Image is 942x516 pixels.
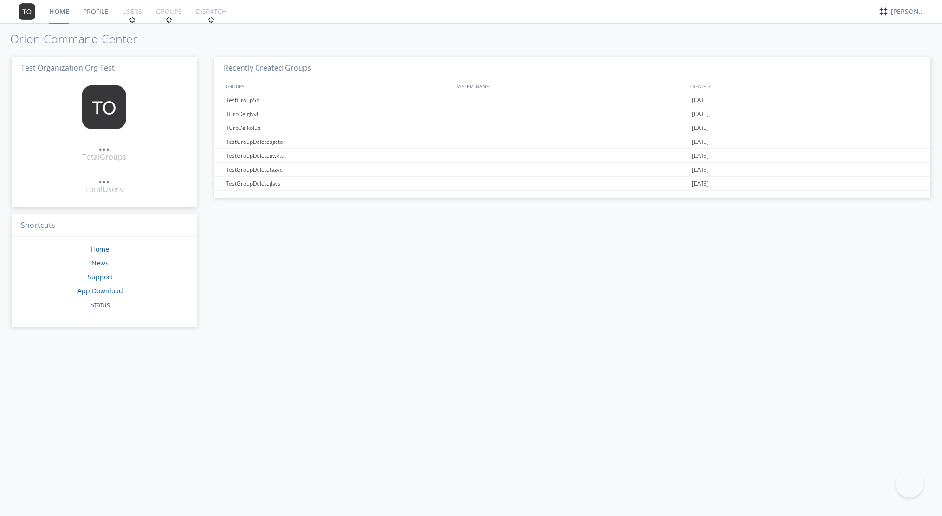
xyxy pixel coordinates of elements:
[214,149,930,163] a: TestGroupDeletegwxtq[DATE]
[82,85,126,129] img: 373638.png
[98,141,110,150] div: ...
[214,135,930,149] a: TestGroupDeletesgcto[DATE]
[208,17,214,23] img: spin.svg
[214,177,930,191] a: TestGroupDeletejlavs[DATE]
[214,163,930,177] a: TestGroupDeletetazvc[DATE]
[224,79,452,93] div: GROUPS
[224,177,455,190] div: TestGroupDeletejlavs
[692,163,709,177] span: [DATE]
[687,79,921,93] div: CREATED
[214,93,930,107] a: TestGroup54[DATE]
[77,286,123,295] a: App Download
[224,93,455,107] div: TestGroup54
[214,107,930,121] a: TGrpDelglyvi[DATE]
[692,107,709,121] span: [DATE]
[224,163,455,176] div: TestGroupDeletetazvc
[692,135,709,149] span: [DATE]
[224,135,455,148] div: TestGroupDeletesgcto
[91,258,109,267] a: News
[19,3,35,20] img: 373638.png
[98,141,110,152] a: ...
[21,63,115,73] span: Test Organization Org Test
[90,300,110,309] a: Status
[82,152,126,162] div: Total Groups
[896,470,923,497] iframe: Toggle Customer Support
[214,121,930,135] a: TGrpDelkolug[DATE]
[224,121,455,135] div: TGrpDelkolug
[166,17,172,23] img: spin.svg
[224,107,455,121] div: TGrpDelglyvi
[692,121,709,135] span: [DATE]
[12,214,197,237] h3: Shortcuts
[214,57,930,80] h3: Recently Created Groups
[88,272,113,281] a: Support
[692,177,709,191] span: [DATE]
[454,79,687,93] div: SYSTEM_NAME
[692,93,709,107] span: [DATE]
[891,7,926,16] div: [PERSON_NAME]
[91,245,109,253] a: Home
[85,184,123,195] div: Total Users
[878,6,889,17] img: c330c3ba385d4e5d80051422fb06f8d0
[692,149,709,163] span: [DATE]
[98,174,110,184] a: ...
[98,174,110,183] div: ...
[224,149,455,162] div: TestGroupDeletegwxtq
[129,17,135,23] img: spin.svg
